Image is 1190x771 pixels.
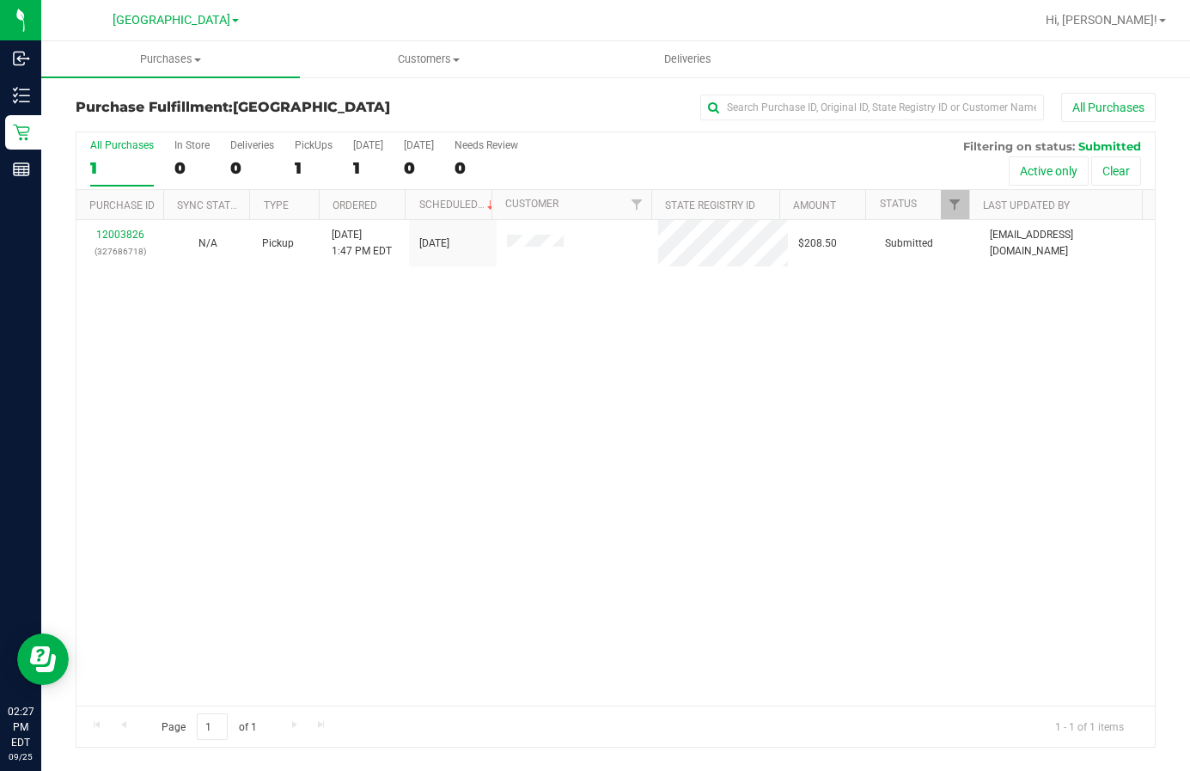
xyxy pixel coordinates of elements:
[793,199,836,211] a: Amount
[1091,156,1141,186] button: Clear
[13,50,30,67] inline-svg: Inbound
[198,237,217,249] span: Not Applicable
[455,158,518,178] div: 0
[419,236,449,252] span: [DATE]
[1041,713,1138,739] span: 1 - 1 of 1 items
[1078,139,1141,153] span: Submitted
[700,95,1044,120] input: Search Purchase ID, Original ID, State Registry ID or Customer Name...
[1046,13,1157,27] span: Hi, [PERSON_NAME]!
[665,199,755,211] a: State Registry ID
[332,227,392,260] span: [DATE] 1:47 PM EDT
[295,139,333,151] div: PickUps
[941,190,969,219] a: Filter
[301,52,558,67] span: Customers
[198,236,217,252] button: N/A
[230,139,274,151] div: Deliveries
[76,100,436,115] h3: Purchase Fulfillment:
[623,190,651,219] a: Filter
[404,158,434,178] div: 0
[885,236,933,252] span: Submitted
[230,158,274,178] div: 0
[96,229,144,241] a: 12003826
[880,198,917,210] a: Status
[404,139,434,151] div: [DATE]
[983,199,1070,211] a: Last Updated By
[1061,93,1156,122] button: All Purchases
[8,750,34,763] p: 09/25
[990,227,1144,260] span: [EMAIL_ADDRESS][DOMAIN_NAME]
[641,52,735,67] span: Deliveries
[177,199,243,211] a: Sync Status
[147,713,271,740] span: Page of 1
[87,243,154,260] p: (327686718)
[333,199,377,211] a: Ordered
[264,199,289,211] a: Type
[41,52,300,67] span: Purchases
[419,199,497,211] a: Scheduled
[353,158,383,178] div: 1
[300,41,558,77] a: Customers
[505,198,558,210] a: Customer
[262,236,294,252] span: Pickup
[1009,156,1089,186] button: Active only
[174,158,210,178] div: 0
[798,236,837,252] span: $208.50
[8,704,34,750] p: 02:27 PM EDT
[13,124,30,141] inline-svg: Retail
[295,158,333,178] div: 1
[174,139,210,151] div: In Store
[17,633,69,685] iframe: Resource center
[41,41,300,77] a: Purchases
[113,13,230,28] span: [GEOGRAPHIC_DATA]
[455,139,518,151] div: Needs Review
[90,158,154,178] div: 1
[233,99,390,115] span: [GEOGRAPHIC_DATA]
[558,41,817,77] a: Deliveries
[197,713,228,740] input: 1
[13,161,30,178] inline-svg: Reports
[353,139,383,151] div: [DATE]
[963,139,1075,153] span: Filtering on status:
[89,199,155,211] a: Purchase ID
[90,139,154,151] div: All Purchases
[13,87,30,104] inline-svg: Inventory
